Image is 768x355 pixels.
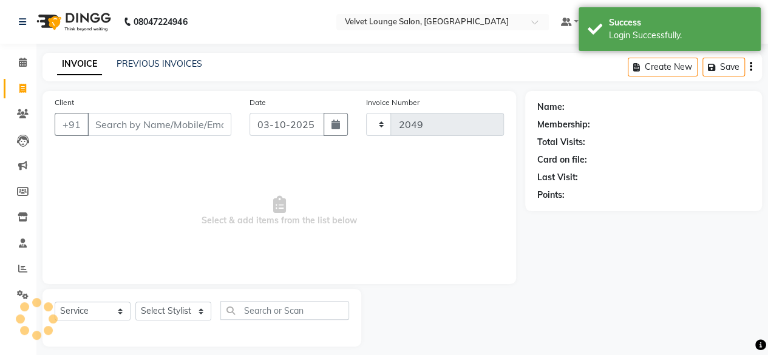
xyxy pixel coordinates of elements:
label: Client [55,97,74,108]
button: Save [702,58,745,76]
div: Success [609,16,752,29]
div: Name: [537,101,565,113]
a: PREVIOUS INVOICES [117,58,202,69]
div: Last Visit: [537,171,578,184]
img: logo [31,5,114,39]
button: +91 [55,113,89,136]
label: Invoice Number [366,97,419,108]
button: Create New [628,58,698,76]
div: Points: [537,189,565,201]
a: INVOICE [57,53,102,75]
input: Search by Name/Mobile/Email/Code [87,113,231,136]
div: Login Successfully. [609,29,752,42]
input: Search or Scan [220,301,349,320]
b: 08047224946 [134,5,187,39]
div: Membership: [537,118,590,131]
div: Total Visits: [537,136,585,149]
div: Card on file: [537,154,587,166]
span: Select & add items from the list below [55,150,504,272]
label: Date [250,97,266,108]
